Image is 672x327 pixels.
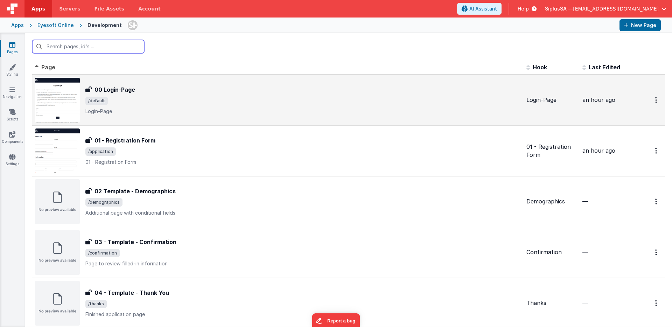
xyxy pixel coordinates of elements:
span: /default [85,97,108,105]
div: Demographics [526,197,577,206]
span: an hour ago [582,147,615,154]
span: — [582,249,588,256]
span: /application [85,147,116,156]
button: Options [651,194,662,209]
div: Eyesoft Online [37,22,74,29]
span: — [582,299,588,306]
button: New Page [619,19,661,31]
div: Development [87,22,122,29]
span: Servers [59,5,80,12]
p: Page to review filled-in information [85,260,521,267]
h3: 02 Template - Demographics [94,187,176,195]
span: Last Edited [589,64,620,71]
span: Help [518,5,529,12]
span: /demographics [85,198,122,207]
button: Options [651,245,662,259]
span: Page [41,64,55,71]
span: [EMAIL_ADDRESS][DOMAIN_NAME] [573,5,659,12]
h3: 03 - Template - Confirmation [94,238,176,246]
input: Search pages, id's ... [32,40,144,53]
span: File Assets [94,5,125,12]
span: Apps [31,5,45,12]
div: 01 - Registration Form [526,143,577,159]
button: Options [651,93,662,107]
span: an hour ago [582,96,615,103]
span: Hook [533,64,547,71]
p: 01 - Registration Form [85,159,521,166]
div: Thanks [526,299,577,307]
button: AI Assistant [457,3,502,15]
p: Finished application page [85,311,521,318]
span: /confirmation [85,249,120,257]
h3: 04 - Template - Thank You [94,288,169,297]
span: — [582,198,588,205]
span: AI Assistant [469,5,497,12]
span: /thanks [85,300,107,308]
img: 03f4c8fd22f9eee00c21fc01fcf07944 [128,20,138,30]
div: Apps [11,22,24,29]
h3: 00 Login-Page [94,85,135,94]
p: Login-Page [85,108,521,115]
button: SiplusSA — [EMAIL_ADDRESS][DOMAIN_NAME] [545,5,666,12]
h3: 01 - Registration Form [94,136,155,145]
div: Login-Page [526,96,577,104]
span: SiplusSA — [545,5,573,12]
button: Options [651,296,662,310]
button: Options [651,144,662,158]
p: Additional page with conditional fields [85,209,521,216]
div: Confirmation [526,248,577,256]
